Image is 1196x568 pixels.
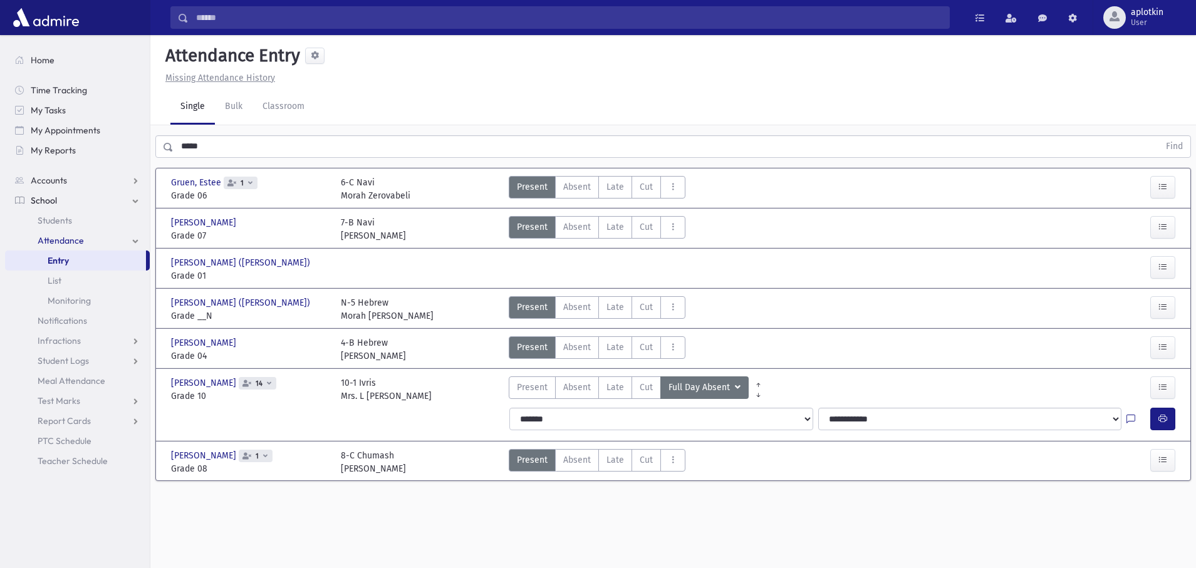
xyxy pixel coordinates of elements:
span: Student Logs [38,355,89,366]
span: Full Day Absent [668,381,732,395]
span: Entry [48,255,69,266]
span: [PERSON_NAME] [171,216,239,229]
span: Late [606,301,624,314]
a: Attendance [5,230,150,250]
span: Absent [563,301,591,314]
span: Late [606,381,624,394]
span: User [1131,18,1163,28]
u: Missing Attendance History [165,73,275,83]
button: Full Day Absent [660,376,749,399]
h5: Attendance Entry [160,45,300,66]
span: Grade 10 [171,390,328,403]
span: Report Cards [38,415,91,426]
span: Infractions [38,335,81,346]
a: Bulk [215,90,252,125]
a: Notifications [5,311,150,331]
span: Absent [563,220,591,234]
a: Time Tracking [5,80,150,100]
span: Absent [563,381,591,394]
span: Grade 07 [171,229,328,242]
span: Present [517,341,548,354]
span: Monitoring [48,295,91,306]
div: AttTypes [509,296,685,323]
img: AdmirePro [10,5,82,30]
span: Home [31,54,55,66]
span: Cut [640,381,653,394]
span: Test Marks [38,395,80,406]
span: Late [606,180,624,194]
div: AttTypes [509,376,749,403]
span: Grade 04 [171,349,328,363]
button: Find [1158,136,1190,157]
a: Accounts [5,170,150,190]
span: aplotkin [1131,8,1163,18]
div: N-5 Hebrew Morah [PERSON_NAME] [341,296,434,323]
div: 7-B Navi [PERSON_NAME] [341,216,406,242]
span: Accounts [31,175,67,186]
div: 6-C Navi Morah Zerovabeli [341,176,410,202]
span: Present [517,220,548,234]
input: Search [189,6,949,29]
span: Late [606,341,624,354]
a: Report Cards [5,411,150,431]
span: Grade 08 [171,462,328,475]
span: My Appointments [31,125,100,136]
span: Grade 01 [171,269,328,282]
div: AttTypes [509,336,685,363]
a: Home [5,50,150,70]
span: 14 [253,380,265,388]
a: Students [5,210,150,230]
span: Grade 06 [171,189,328,202]
a: My Appointments [5,120,150,140]
span: 1 [238,179,246,187]
span: Cut [640,180,653,194]
div: 4-B Hebrew [PERSON_NAME] [341,336,406,363]
span: [PERSON_NAME] [171,376,239,390]
span: Present [517,301,548,314]
div: AttTypes [509,176,685,202]
a: My Reports [5,140,150,160]
a: Monitoring [5,291,150,311]
a: Test Marks [5,391,150,411]
span: [PERSON_NAME] ([PERSON_NAME]) [171,256,313,269]
span: Present [517,180,548,194]
span: My Tasks [31,105,66,116]
a: Missing Attendance History [160,73,275,83]
span: Time Tracking [31,85,87,96]
span: Notifications [38,315,87,326]
span: Cut [640,341,653,354]
a: School [5,190,150,210]
span: Cut [640,301,653,314]
div: AttTypes [509,216,685,242]
a: Student Logs [5,351,150,371]
a: My Tasks [5,100,150,120]
span: Teacher Schedule [38,455,108,467]
span: Grade __N [171,309,328,323]
a: Infractions [5,331,150,351]
span: PTC Schedule [38,435,91,447]
a: Classroom [252,90,315,125]
span: Absent [563,453,591,467]
a: Meal Attendance [5,371,150,391]
div: AttTypes [509,449,685,475]
span: School [31,195,57,206]
span: Present [517,453,548,467]
span: My Reports [31,145,76,156]
span: [PERSON_NAME] [171,336,239,349]
span: [PERSON_NAME] ([PERSON_NAME]) [171,296,313,309]
span: Gruen, Estee [171,176,224,189]
span: Meal Attendance [38,375,105,386]
a: Entry [5,250,146,271]
span: Present [517,381,548,394]
span: Absent [563,341,591,354]
span: Attendance [38,235,84,246]
span: Absent [563,180,591,194]
div: 10-1 Ivris Mrs. L [PERSON_NAME] [341,376,432,403]
a: Teacher Schedule [5,451,150,471]
span: Late [606,453,624,467]
a: Single [170,90,215,125]
div: 8-C Chumash [PERSON_NAME] [341,449,406,475]
span: Cut [640,453,653,467]
span: Cut [640,220,653,234]
span: [PERSON_NAME] [171,449,239,462]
